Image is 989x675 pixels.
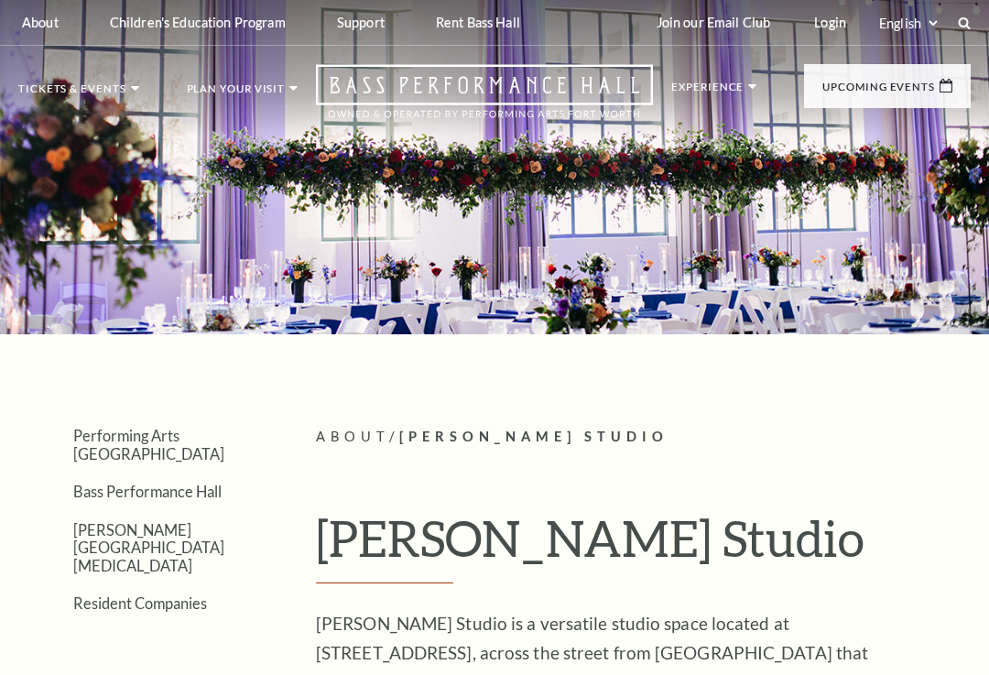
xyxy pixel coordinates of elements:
[187,83,286,103] p: Plan Your Visit
[316,426,971,449] p: /
[110,15,286,30] p: Children's Education Program
[337,15,385,30] p: Support
[18,83,126,103] p: Tickets & Events
[73,427,224,462] a: Performing Arts [GEOGRAPHIC_DATA]
[22,15,59,30] p: About
[399,429,668,444] span: [PERSON_NAME] Studio
[73,594,207,612] a: Resident Companies
[822,82,935,102] p: Upcoming Events
[436,15,520,30] p: Rent Bass Hall
[316,508,971,583] h1: [PERSON_NAME] Studio
[875,15,940,32] select: Select:
[316,429,389,444] span: About
[671,82,744,102] p: Experience
[73,483,222,500] a: Bass Performance Hall
[73,521,224,574] a: [PERSON_NAME][GEOGRAPHIC_DATA][MEDICAL_DATA]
